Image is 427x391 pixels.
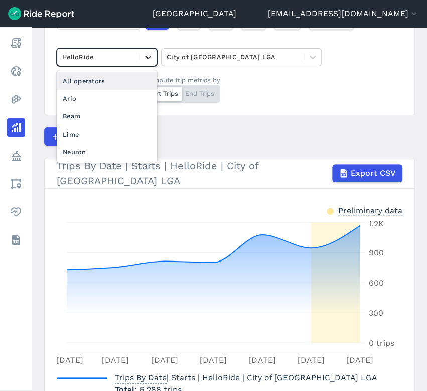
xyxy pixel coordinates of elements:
[7,231,25,249] a: Datasets
[7,90,25,108] a: Heatmaps
[369,219,384,228] tspan: 1.2K
[369,338,394,348] tspan: 0 trips
[8,7,74,20] img: Ride Report
[338,205,402,215] div: Preliminary data
[7,34,25,52] a: Report
[57,90,157,107] div: Ario
[115,373,377,382] span: | Starts | HelloRide | City of [GEOGRAPHIC_DATA] LGA
[7,147,25,165] a: Policy
[7,175,25,193] a: Areas
[7,62,25,80] a: Realtime
[57,107,157,125] div: Beam
[141,75,220,85] div: *Compute trip metrics by
[268,8,419,20] button: [EMAIL_ADDRESS][DOMAIN_NAME]
[346,355,373,364] tspan: [DATE]
[57,158,402,188] div: Trips By Date | Starts | HelloRide | City of [GEOGRAPHIC_DATA] LGA
[151,355,178,364] tspan: [DATE]
[57,72,157,90] div: All operators
[115,370,167,383] span: Trips By Date
[369,278,384,288] tspan: 600
[248,355,275,364] tspan: [DATE]
[369,308,383,318] tspan: 300
[44,127,136,146] button: Compare Metrics
[57,125,157,143] div: Lime
[7,203,25,221] a: Health
[332,164,402,182] button: Export CSV
[7,118,25,137] a: Analyze
[351,167,396,179] span: Export CSV
[57,143,157,161] div: Neuron
[56,355,83,364] tspan: [DATE]
[102,355,129,364] tspan: [DATE]
[200,355,227,364] tspan: [DATE]
[153,8,236,20] a: [GEOGRAPHIC_DATA]
[369,248,384,257] tspan: 900
[298,355,325,364] tspan: [DATE]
